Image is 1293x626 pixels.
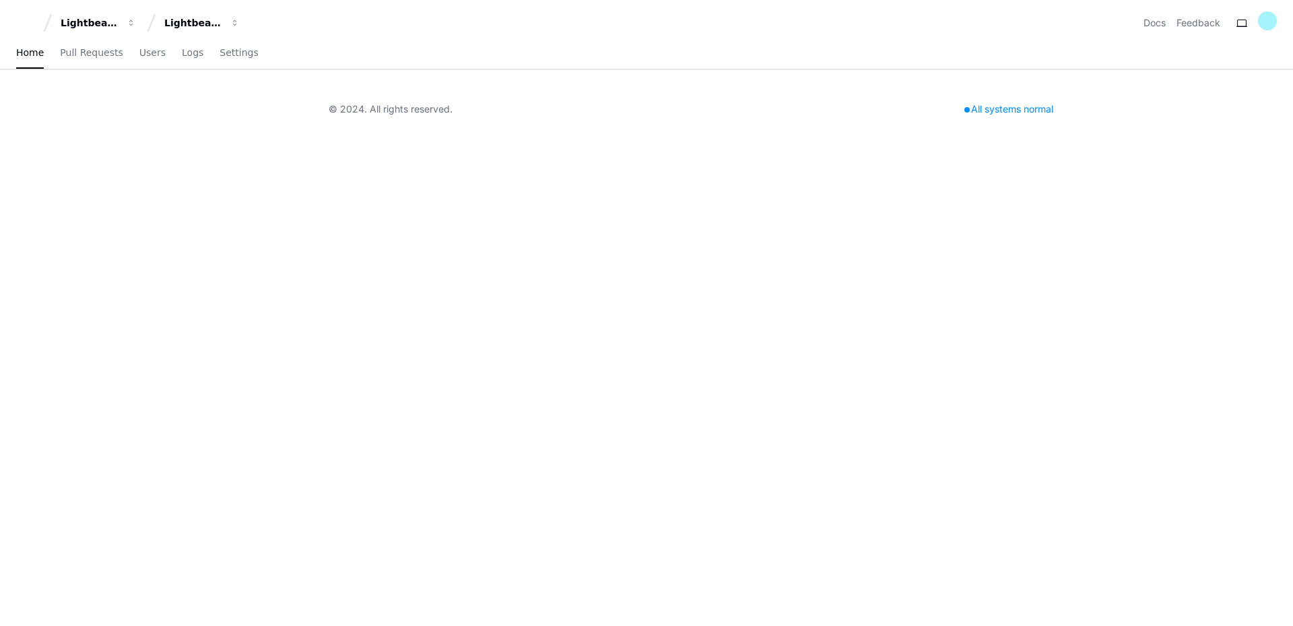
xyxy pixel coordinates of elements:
span: Logs [182,49,203,57]
span: Home [16,49,44,57]
a: Home [16,38,44,69]
button: Lightbeam Health Solutions [159,11,245,35]
button: Lightbeam Health [55,11,141,35]
a: Settings [220,38,258,69]
button: Feedback [1176,16,1220,30]
a: Users [139,38,166,69]
span: Users [139,49,166,57]
div: All systems normal [956,100,1061,119]
a: Pull Requests [60,38,123,69]
div: Lightbeam Health Solutions [164,16,222,30]
a: Logs [182,38,203,69]
div: Lightbeam Health [61,16,119,30]
div: © 2024. All rights reserved. [329,102,453,116]
span: Settings [220,49,258,57]
span: Pull Requests [60,49,123,57]
a: Docs [1143,16,1166,30]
